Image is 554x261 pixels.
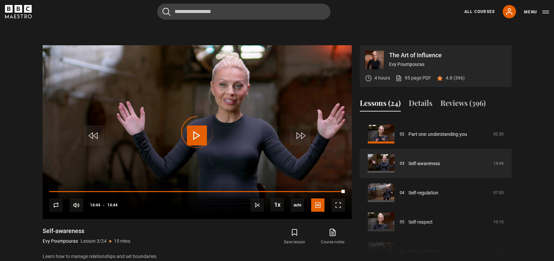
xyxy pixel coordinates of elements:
video-js: Video Player [43,45,352,219]
a: Self-regulation [408,189,438,196]
span: - [103,203,105,207]
p: Lesson 3/24 [81,238,107,245]
p: 4.8 (396) [446,75,465,82]
span: auto [291,198,304,212]
button: Submit the search query [163,8,171,16]
h1: Self-awareness [43,227,130,235]
span: 14:44 [90,199,100,211]
button: Mute [70,198,83,212]
button: Playback Rate [271,198,284,211]
p: The Art of Influence [389,52,506,58]
p: Learn how to manage relationships and set boundaries. [43,253,352,260]
button: Fullscreen [331,198,345,212]
p: Evy Poumpouras [389,61,506,68]
svg: BBC Maestro [5,5,32,18]
p: 15 mins [114,238,130,245]
button: Save lesson [276,227,313,246]
button: Details [409,98,432,112]
a: 95 page PDF [395,75,431,82]
button: Lessons (24) [360,98,401,112]
a: Self-respect [408,219,433,226]
button: Reviews (396) [440,98,486,112]
a: Course notes [313,227,351,246]
button: Toggle navigation [524,9,549,15]
a: All Courses [464,9,495,15]
p: Evy Poumpouras [43,238,78,245]
span: 14:44 [107,199,118,211]
div: Progress Bar [49,191,344,192]
div: Current quality: 720p [291,198,304,212]
button: Next Lesson [251,198,264,212]
button: Replay [49,198,63,212]
a: Part one: understanding you [408,131,467,138]
button: Captions [311,198,324,212]
input: Search [157,4,330,20]
p: 4 hours [374,75,390,82]
a: Self-awareness [408,160,440,167]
